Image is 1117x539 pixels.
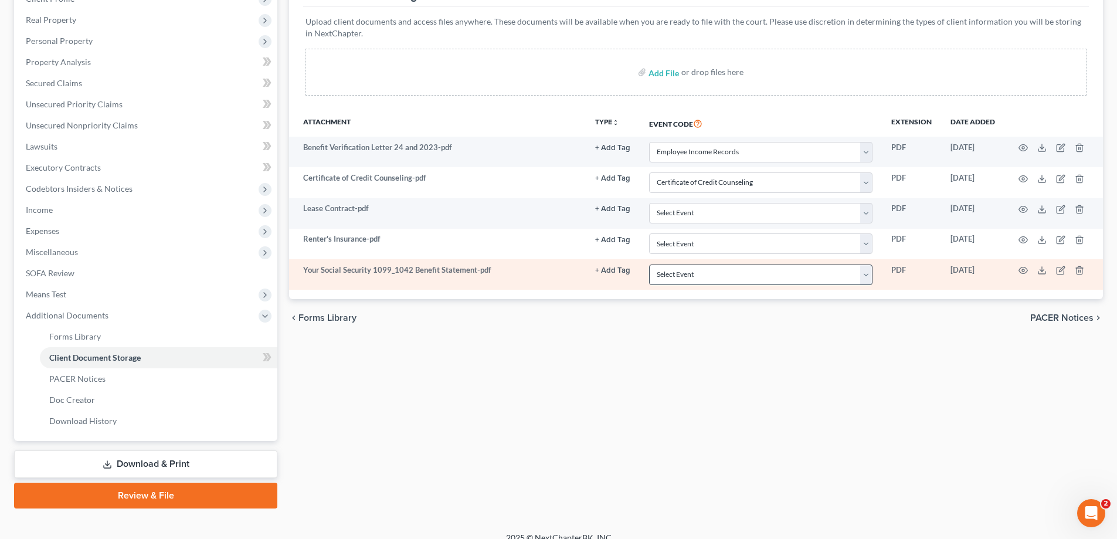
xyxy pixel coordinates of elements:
a: Unsecured Priority Claims [16,94,277,115]
iframe: Intercom live chat [1077,499,1105,527]
span: Forms Library [298,313,357,323]
a: + Add Tag [595,265,630,276]
span: Real Property [26,15,76,25]
a: + Add Tag [595,203,630,214]
i: unfold_more [612,119,619,126]
td: Lease Contract-pdf [289,198,586,229]
span: Property Analysis [26,57,91,67]
td: PDF [882,259,941,290]
a: Executory Contracts [16,157,277,178]
a: Client Document Storage [40,347,277,368]
span: Personal Property [26,36,93,46]
td: [DATE] [941,167,1004,198]
a: PACER Notices [40,368,277,389]
span: Additional Documents [26,310,108,320]
div: or drop files here [681,66,743,78]
td: PDF [882,167,941,198]
th: Event Code [640,110,882,137]
td: Renter's Insurance-pdf [289,229,586,259]
th: Attachment [289,110,586,137]
td: [DATE] [941,229,1004,259]
span: Codebtors Insiders & Notices [26,184,133,194]
button: + Add Tag [595,236,630,244]
button: + Add Tag [595,205,630,213]
i: chevron_left [289,313,298,323]
button: PACER Notices chevron_right [1030,313,1103,323]
span: Unsecured Priority Claims [26,99,123,109]
a: + Add Tag [595,172,630,184]
span: PACER Notices [1030,313,1094,323]
button: + Add Tag [595,175,630,182]
button: TYPEunfold_more [595,118,619,126]
a: Unsecured Nonpriority Claims [16,115,277,136]
span: 2 [1101,499,1111,509]
a: Doc Creator [40,389,277,411]
td: PDF [882,198,941,229]
a: + Add Tag [595,233,630,245]
span: Miscellaneous [26,247,78,257]
span: Executory Contracts [26,162,101,172]
a: Lawsuits [16,136,277,157]
td: [DATE] [941,259,1004,290]
span: Secured Claims [26,78,82,88]
td: [DATE] [941,137,1004,167]
a: Forms Library [40,326,277,347]
button: + Add Tag [595,267,630,274]
a: Property Analysis [16,52,277,73]
span: Doc Creator [49,395,95,405]
span: Forms Library [49,331,101,341]
th: Date added [941,110,1004,137]
a: Download & Print [14,450,277,478]
a: Secured Claims [16,73,277,94]
span: Download History [49,416,117,426]
a: Review & File [14,483,277,509]
th: Extension [882,110,941,137]
td: Your Social Security 1099_1042 Benefit Statement-pdf [289,259,586,290]
span: Means Test [26,289,66,299]
button: chevron_left Forms Library [289,313,357,323]
td: [DATE] [941,198,1004,229]
p: Upload client documents and access files anywhere. These documents will be available when you are... [305,16,1087,39]
button: + Add Tag [595,144,630,152]
span: Unsecured Nonpriority Claims [26,120,138,130]
i: chevron_right [1094,313,1103,323]
td: PDF [882,137,941,167]
span: Client Document Storage [49,352,141,362]
span: SOFA Review [26,268,74,278]
span: PACER Notices [49,374,106,384]
a: Download History [40,411,277,432]
td: PDF [882,229,941,259]
td: Benefit Verification Letter 24 and 2023-pdf [289,137,586,167]
span: Expenses [26,226,59,236]
td: Certificate of Credit Counseling-pdf [289,167,586,198]
span: Lawsuits [26,141,57,151]
a: + Add Tag [595,142,630,153]
a: SOFA Review [16,263,277,284]
span: Income [26,205,53,215]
